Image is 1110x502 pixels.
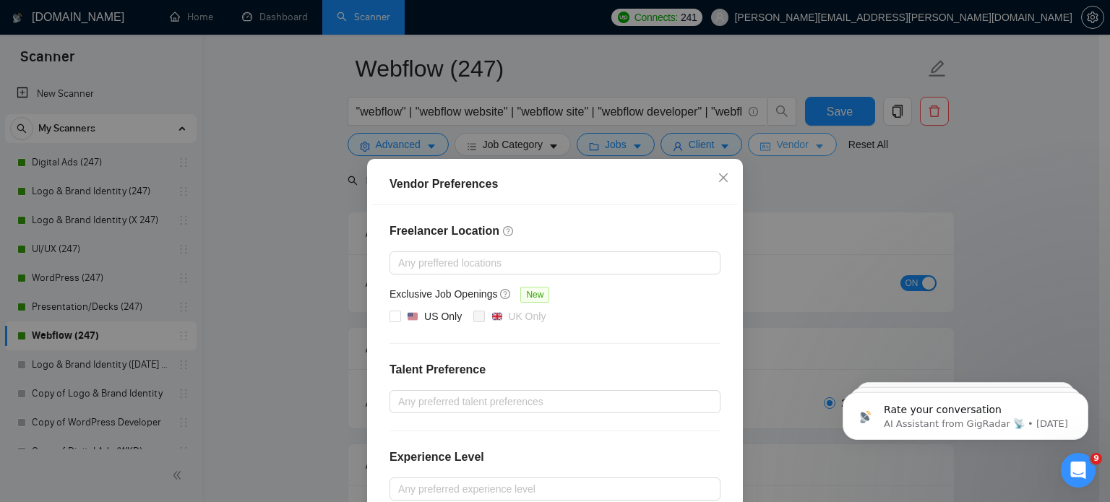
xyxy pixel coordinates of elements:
[390,361,720,378] h4: Talent Preference
[1061,453,1096,488] iframe: Intercom live chat
[408,311,418,321] img: 🇺🇸
[424,308,462,324] div: US Only
[508,308,546,324] div: UK Only
[1090,453,1102,464] span: 9
[704,159,743,198] button: Close
[718,172,729,183] span: close
[390,222,720,240] h4: Freelancer Location
[503,225,515,237] span: question-circle
[500,288,512,300] span: question-circle
[821,362,1110,463] iframe: Intercom notifications message
[390,176,720,193] div: Vendor Preferences
[390,449,484,466] h4: Experience Level
[492,311,502,321] img: 🇬🇧
[390,286,497,302] h5: Exclusive Job Openings
[520,287,549,303] span: New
